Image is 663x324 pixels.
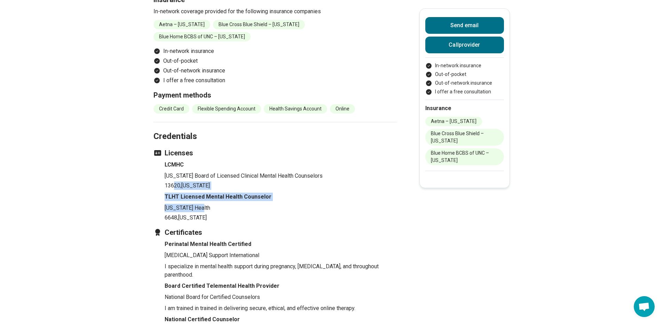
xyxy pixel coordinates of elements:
[153,47,397,85] ul: Payment options
[153,148,397,158] h3: Licenses
[153,227,397,237] h3: Certificates
[425,62,504,95] ul: Payment options
[153,7,397,16] p: In-network coverage provided for the following insurance companies
[153,20,210,29] li: Aetna – [US_STATE]
[425,71,504,78] li: Out-of-pocket
[153,90,397,100] h3: Payment methods
[165,251,397,260] p: [MEDICAL_DATA] Support International
[425,129,504,146] li: Blue Cross Blue Shield – [US_STATE]
[165,304,397,313] p: I am trained in trained in delivering secure, ethical, and effective online therapy.
[165,193,397,201] h4: TLHT Licensed Mental Health Counselor
[177,214,207,221] span: , [US_STATE]
[165,172,397,180] p: [US_STATE] Board of Licensed Clinical Mental Health Counselors
[153,32,251,41] li: Blue Home BCBS of UNC – [US_STATE]
[165,262,397,279] p: I specialize in mental health support during pregnancy, [MEDICAL_DATA], and throughout parenthood.
[330,104,355,114] li: Online
[153,76,397,85] li: I offer a free consultation
[165,240,397,248] h4: Perinatal Mental Health Certified
[425,148,504,165] li: Blue Home BCBS of UNC – [US_STATE]
[425,62,504,69] li: In-network insurance
[213,20,305,29] li: Blue Cross Blue Shield – [US_STATE]
[153,67,397,75] li: Out-of-network insurance
[425,79,504,87] li: Out-of-network insurance
[425,17,504,34] button: Send email
[153,57,397,65] li: Out-of-pocket
[425,104,504,113] h2: Insurance
[165,204,397,212] p: [US_STATE] Health
[153,104,189,114] li: Credit Card
[165,293,397,301] p: National Board for Certified Counselors
[192,104,261,114] li: Flexible Spending Account
[425,117,482,126] li: Aetna – [US_STATE]
[165,182,397,190] p: 13620
[153,47,397,55] li: In-network insurance
[165,161,397,169] h4: LCMHC
[165,315,397,324] h4: National Certified Counselor
[425,88,504,95] li: I offer a free consultation
[180,182,210,189] span: , [US_STATE]
[264,104,327,114] li: Health Savings Account
[425,37,504,53] button: Callprovider
[153,114,397,142] h2: Credentials
[634,296,655,317] div: Open chat
[165,282,397,290] h4: Board Certified Telemental Health Provider
[165,214,397,222] p: 6648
